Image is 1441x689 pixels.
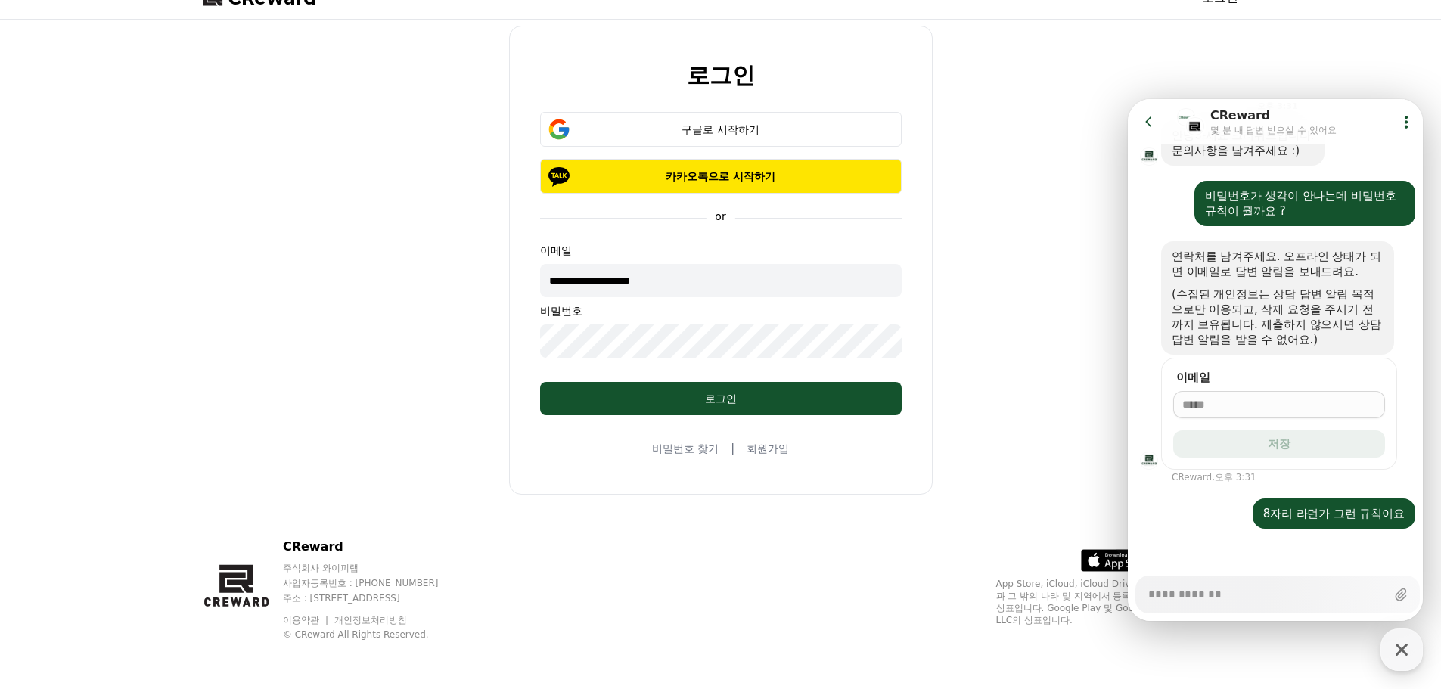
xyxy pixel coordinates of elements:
[687,63,755,88] h2: 로그인
[540,243,902,258] p: 이메일
[570,391,871,406] div: 로그인
[747,441,789,456] a: 회원가입
[283,562,467,574] p: 주식회사 와이피랩
[731,439,734,458] span: |
[283,538,467,556] p: CReward
[540,112,902,147] button: 구글로 시작하기
[996,578,1238,626] p: App Store, iCloud, iCloud Drive 및 iTunes Store는 미국과 그 밖의 나라 및 지역에서 등록된 Apple Inc.의 서비스 상표입니다. Goo...
[283,577,467,589] p: 사업자등록번호 : [PHONE_NUMBER]
[283,615,331,625] a: 이용약관
[540,303,902,318] p: 비밀번호
[1128,99,1423,621] iframe: Channel chat
[652,441,719,456] a: 비밀번호 찾기
[706,209,734,224] p: or
[540,159,902,194] button: 카카오톡으로 시작하기
[334,615,407,625] a: 개인정보처리방침
[562,122,880,137] div: 구글로 시작하기
[283,628,467,641] p: © CReward All Rights Reserved.
[540,382,902,415] button: 로그인
[283,592,467,604] p: 주소 : [STREET_ADDRESS]
[562,169,880,184] p: 카카오톡으로 시작하기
